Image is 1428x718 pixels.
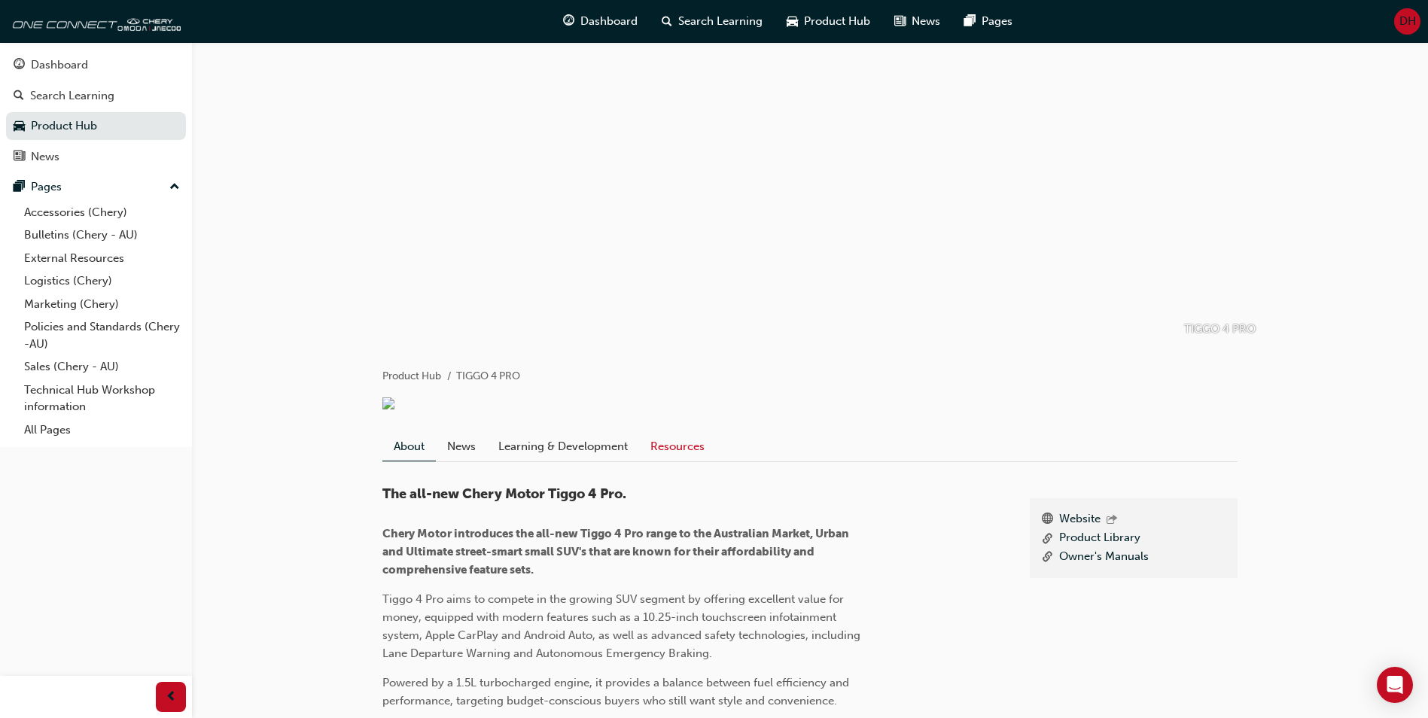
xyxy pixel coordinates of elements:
a: Search Learning [6,82,186,110]
span: car-icon [787,12,798,31]
span: car-icon [14,120,25,133]
span: search-icon [14,90,24,103]
button: DH [1394,8,1420,35]
div: News [31,148,59,166]
li: TIGGO 4 PRO [456,368,520,385]
span: prev-icon [166,688,177,707]
span: outbound-icon [1107,514,1117,527]
img: oneconnect [8,6,181,36]
a: Product Library [1059,529,1140,548]
a: Resources [639,432,716,461]
a: guage-iconDashboard [551,6,650,37]
a: All Pages [18,418,186,442]
a: Website [1059,510,1101,530]
a: Accessories (Chery) [18,201,186,224]
span: guage-icon [14,59,25,72]
span: DH [1399,13,1416,30]
button: Pages [6,173,186,201]
p: TIGGO 4 PRO [1184,321,1256,338]
span: guage-icon [563,12,574,31]
a: Marketing (Chery) [18,293,186,316]
span: search-icon [662,12,672,31]
div: Search Learning [30,87,114,105]
span: pages-icon [964,12,976,31]
a: News [436,432,487,461]
a: Dashboard [6,51,186,79]
span: Dashboard [580,13,638,30]
span: www-icon [1042,510,1053,530]
a: News [6,143,186,171]
span: Tiggo 4 Pro aims to compete in the growing SUV segment by offering excellent value for money, equ... [382,592,863,660]
span: Search Learning [678,13,763,30]
span: news-icon [894,12,906,31]
span: link-icon [1042,548,1053,567]
a: Policies and Standards (Chery -AU) [18,315,186,355]
span: The all-new Chery Motor Tiggo 4 Pro. [382,485,626,502]
a: About [382,432,436,461]
div: Open Intercom Messenger [1377,667,1413,703]
span: Powered by a 1.5L turbocharged engine, it provides a balance between fuel efficiency and performa... [382,676,852,707]
a: Learning & Development [487,432,639,461]
a: External Resources [18,247,186,270]
a: Logistics (Chery) [18,269,186,293]
img: 0ac8fa1c-0539-4e9f-9637-5034b95faadc.png [382,397,394,409]
a: Bulletins (Chery - AU) [18,224,186,247]
div: Pages [31,178,62,196]
div: Dashboard [31,56,88,74]
a: search-iconSearch Learning [650,6,775,37]
a: pages-iconPages [952,6,1025,37]
a: Owner's Manuals [1059,548,1149,567]
button: DashboardSearch LearningProduct HubNews [6,48,186,173]
span: up-icon [169,178,180,197]
a: Sales (Chery - AU) [18,355,186,379]
a: Product Hub [382,370,441,382]
span: Product Hub [804,13,870,30]
span: Pages [982,13,1012,30]
a: car-iconProduct Hub [775,6,882,37]
a: Technical Hub Workshop information [18,379,186,418]
span: Chery Motor introduces the all-new Tiggo 4 Pro range to the Australian Market, Urban and Ultimate... [382,527,851,577]
span: news-icon [14,151,25,164]
a: news-iconNews [882,6,952,37]
a: Product Hub [6,112,186,140]
span: pages-icon [14,181,25,194]
span: News [912,13,940,30]
span: link-icon [1042,529,1053,548]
